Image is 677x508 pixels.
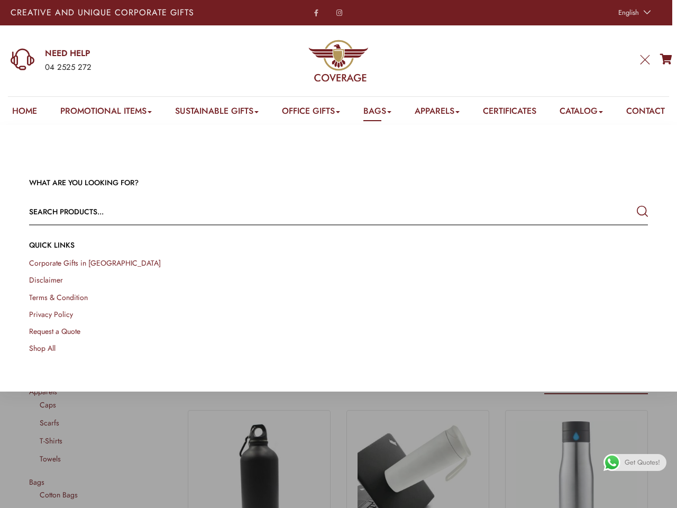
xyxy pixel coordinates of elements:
[29,292,88,303] a: Terms & Condition
[613,5,654,20] a: English
[29,178,648,188] h3: WHAT ARE YOU LOOKING FOR?
[29,258,161,268] a: Corporate Gifts in [GEOGRAPHIC_DATA]
[415,105,460,121] a: Apparels
[12,105,37,121] a: Home
[483,105,536,121] a: Certificates
[11,8,266,17] p: Creative and Unique Corporate Gifts
[29,343,56,353] a: Shop All
[29,326,80,337] a: Request a Quote
[560,105,603,121] a: Catalog
[282,105,340,121] a: Office Gifts
[363,105,391,121] a: Bags
[29,240,648,251] h4: QUICK LINKs
[45,48,217,59] a: NEED HELP
[45,61,217,75] div: 04 2525 272
[29,309,73,320] a: Privacy Policy
[29,199,524,224] input: Search products...
[618,7,639,17] span: English
[29,275,63,285] a: Disclaimer
[60,105,152,121] a: Promotional Items
[625,454,660,471] span: Get Quotes!
[175,105,259,121] a: Sustainable Gifts
[626,105,665,121] a: Contact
